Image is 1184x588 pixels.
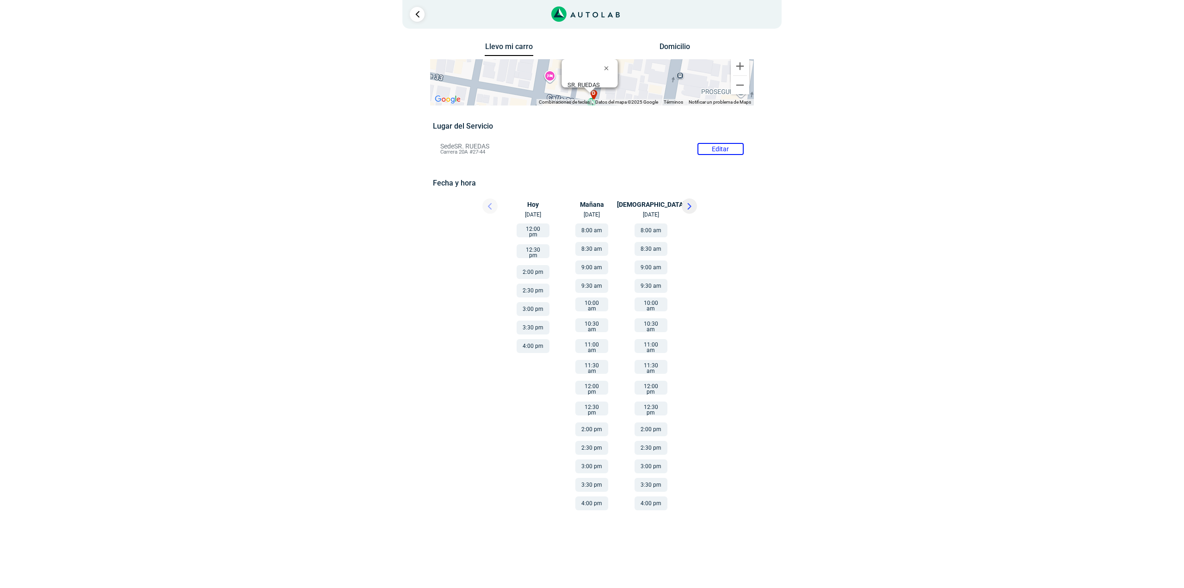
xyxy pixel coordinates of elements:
[432,93,463,105] img: Google
[635,242,667,256] button: 8:30 am
[575,381,608,395] button: 12:00 pm
[731,76,749,94] button: Reducir
[635,422,667,436] button: 2:00 pm
[635,260,667,274] button: 9:00 am
[575,279,608,293] button: 9:30 am
[635,318,667,332] button: 10:30 am
[598,57,620,79] button: Cerrar
[651,42,699,56] button: Domicilio
[635,339,667,353] button: 11:00 am
[635,441,667,455] button: 2:30 pm
[575,360,608,374] button: 11:30 am
[433,179,751,187] h5: Fecha y hora
[410,7,425,22] a: Ir al paso anterior
[575,223,608,237] button: 8:00 am
[432,93,463,105] a: Abre esta zona en Google Maps (se abre en una nueva ventana)
[517,244,549,258] button: 12:30 pm
[575,422,608,436] button: 2:00 pm
[539,99,590,105] button: Combinaciones de teclas
[635,381,667,395] button: 12:00 pm
[689,99,751,105] a: Notificar un problema de Maps
[664,99,683,105] a: Términos (se abre en una nueva pestaña)
[635,459,667,473] button: 3:00 pm
[635,402,667,415] button: 12:30 pm
[575,318,608,332] button: 10:30 am
[433,122,751,130] h5: Lugar del Servicio
[517,223,549,237] button: 12:00 pm
[635,297,667,311] button: 10:00 am
[575,402,608,415] button: 12:30 pm
[517,265,549,279] button: 2:00 pm
[575,297,608,311] button: 10:00 am
[575,260,608,274] button: 9:00 am
[575,441,608,455] button: 2:30 pm
[635,360,667,374] button: 11:30 am
[575,459,608,473] button: 3:00 pm
[575,242,608,256] button: 8:30 am
[635,279,667,293] button: 9:30 am
[635,496,667,510] button: 4:00 pm
[575,478,608,492] button: 3:30 pm
[635,478,667,492] button: 3:30 pm
[485,42,533,56] button: Llevo mi carro
[551,9,620,18] a: Link al sitio de autolab
[592,90,596,98] span: d
[517,302,549,316] button: 3:00 pm
[575,339,608,353] button: 11:00 am
[517,339,549,353] button: 4:00 pm
[567,81,618,95] div: Carrera 20A #27-44
[517,321,549,334] button: 3:30 pm
[731,57,749,75] button: Ampliar
[575,496,608,510] button: 4:00 pm
[595,99,658,105] span: Datos del mapa ©2025 Google
[635,223,667,237] button: 8:00 am
[517,284,549,297] button: 2:30 pm
[567,81,600,88] b: SR. RUEDAS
